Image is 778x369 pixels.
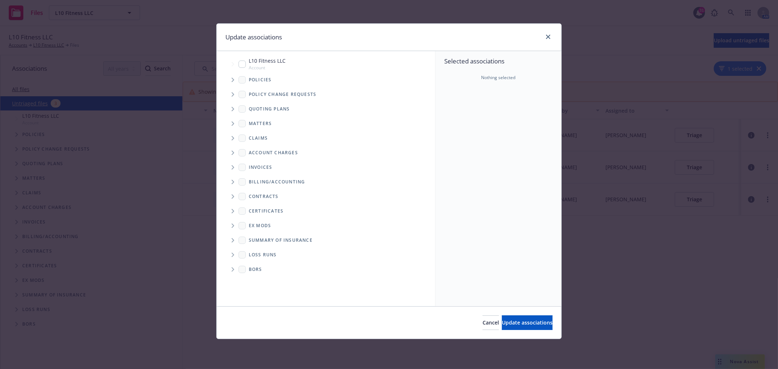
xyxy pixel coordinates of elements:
[249,180,305,184] span: Billing/Accounting
[249,136,268,140] span: Claims
[249,57,286,65] span: L10 Fitness LLC
[483,319,499,326] span: Cancel
[544,32,553,41] a: close
[249,253,277,257] span: Loss Runs
[249,224,271,228] span: Ex Mods
[502,319,553,326] span: Update associations
[481,74,516,81] span: Nothing selected
[502,315,553,330] button: Update associations
[249,238,313,242] span: Summary of insurance
[249,78,272,82] span: Policies
[483,315,499,330] button: Cancel
[217,175,435,277] div: Folder Tree Example
[217,55,435,174] div: Tree Example
[249,121,272,126] span: Matters
[444,57,553,66] span: Selected associations
[249,267,262,272] span: BORs
[249,92,316,97] span: Policy change requests
[225,32,282,42] h1: Update associations
[249,209,283,213] span: Certificates
[249,151,298,155] span: Account charges
[249,107,290,111] span: Quoting plans
[249,65,286,71] span: Account
[249,194,279,199] span: Contracts
[249,165,272,170] span: Invoices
